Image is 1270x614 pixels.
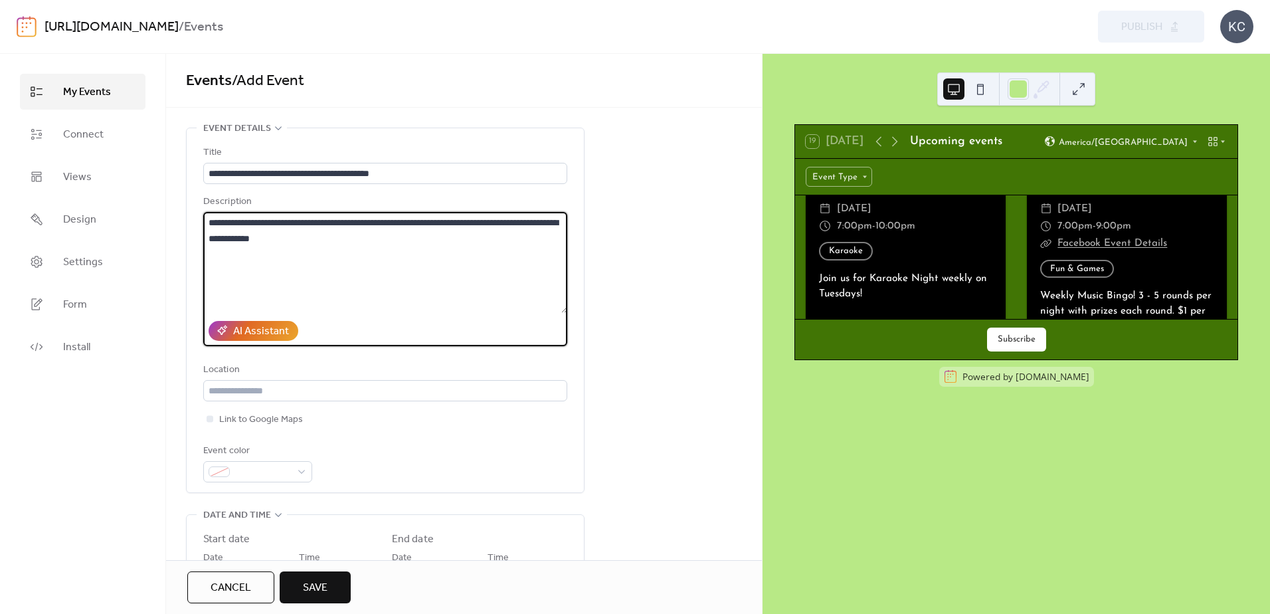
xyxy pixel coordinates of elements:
[63,212,96,228] span: Design
[1027,288,1227,334] div: Weekly Music Bingo! 3 - 5 rounds per night with prizes each round. $1 per player as a tip to the ...
[233,324,289,340] div: AI Assistant
[209,321,298,341] button: AI Assistant
[20,244,145,280] a: Settings
[303,580,327,596] span: Save
[392,550,412,566] span: Date
[219,412,303,428] span: Link to Google Maps
[203,362,565,378] div: Location
[1059,138,1188,146] span: America/[GEOGRAPHIC_DATA]
[63,169,92,185] span: Views
[20,116,145,152] a: Connect
[203,508,271,524] span: Date and time
[20,329,145,365] a: Install
[63,340,90,356] span: Install
[20,159,145,195] a: Views
[63,297,87,313] span: Form
[187,571,274,603] button: Cancel
[1093,217,1096,235] span: -
[1220,10,1253,43] div: KC
[819,217,831,235] div: ​
[1040,200,1052,217] div: ​
[179,15,184,40] b: /
[1057,238,1167,249] a: Facebook Event Details
[203,121,271,137] span: Event details
[184,15,223,40] b: Events
[910,133,1002,150] div: Upcoming events
[232,66,304,96] span: / Add Event
[875,217,915,235] span: 10:00pm
[872,217,875,235] span: -
[20,201,145,237] a: Design
[203,550,223,566] span: Date
[1057,217,1093,235] span: 7:00pm
[280,571,351,603] button: Save
[63,127,104,143] span: Connect
[203,145,565,161] div: Title
[1040,217,1052,235] div: ​
[806,271,1006,302] div: Join us for Karaoke Night weekly on Tuesdays!
[203,532,250,548] div: Start date
[837,217,872,235] span: 7:00pm
[837,200,871,217] span: [DATE]
[203,443,310,459] div: Event color
[819,200,831,217] div: ​
[211,580,251,596] span: Cancel
[392,532,434,548] div: End date
[20,74,145,110] a: My Events
[63,84,111,100] span: My Events
[962,370,1089,383] div: Powered by
[45,15,179,40] a: [URL][DOMAIN_NAME]
[1057,200,1092,217] span: [DATE]
[299,550,320,566] span: Time
[488,550,509,566] span: Time
[1040,235,1052,252] div: ​
[63,255,103,270] span: Settings
[186,66,232,96] a: Events
[987,328,1046,352] button: Subscribe
[17,16,37,37] img: logo
[203,194,565,210] div: Description
[1096,217,1131,235] span: 9:00pm
[20,286,145,322] a: Form
[1016,370,1089,383] a: [DOMAIN_NAME]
